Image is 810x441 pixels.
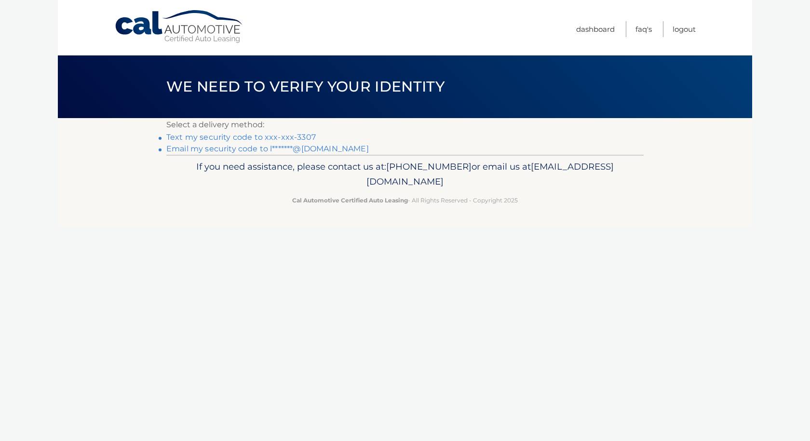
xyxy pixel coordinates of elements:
[166,78,445,95] span: We need to verify your identity
[673,21,696,37] a: Logout
[114,10,244,44] a: Cal Automotive
[166,133,316,142] a: Text my security code to xxx-xxx-3307
[173,159,637,190] p: If you need assistance, please contact us at: or email us at
[635,21,652,37] a: FAQ's
[173,195,637,205] p: - All Rights Reserved - Copyright 2025
[166,144,369,153] a: Email my security code to l*******@[DOMAIN_NAME]
[576,21,615,37] a: Dashboard
[386,161,472,172] span: [PHONE_NUMBER]
[292,197,408,204] strong: Cal Automotive Certified Auto Leasing
[166,118,644,132] p: Select a delivery method:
